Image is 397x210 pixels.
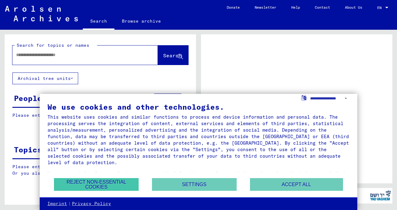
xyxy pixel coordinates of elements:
div: Topics [14,144,42,155]
a: Browse archive [114,14,168,28]
p: Please enter a search term or set filters to get results. [12,112,188,119]
span: Search [163,52,182,59]
img: yv_logo.png [369,188,392,203]
a: Search [83,14,114,30]
button: Archival tree units [12,72,78,84]
button: Filter [154,94,181,105]
mat-label: Search for topics or names [17,42,89,48]
img: Arolsen_neg.svg [5,6,78,21]
div: This website uses cookies and similar functions to process end device information and personal da... [47,114,350,166]
button: Search [158,46,188,65]
p: Please enter a search term or set filters to get results. Or you also can browse the manually. [12,164,188,177]
span: EN [377,6,384,10]
button: Accept all [250,178,343,191]
a: Imprint [47,201,67,207]
a: Privacy Policy [72,201,111,207]
div: We use cookies and other technologies. [47,103,350,111]
button: Reject non-essential cookies [54,178,139,191]
button: Settings [152,178,237,191]
div: People [14,93,42,104]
